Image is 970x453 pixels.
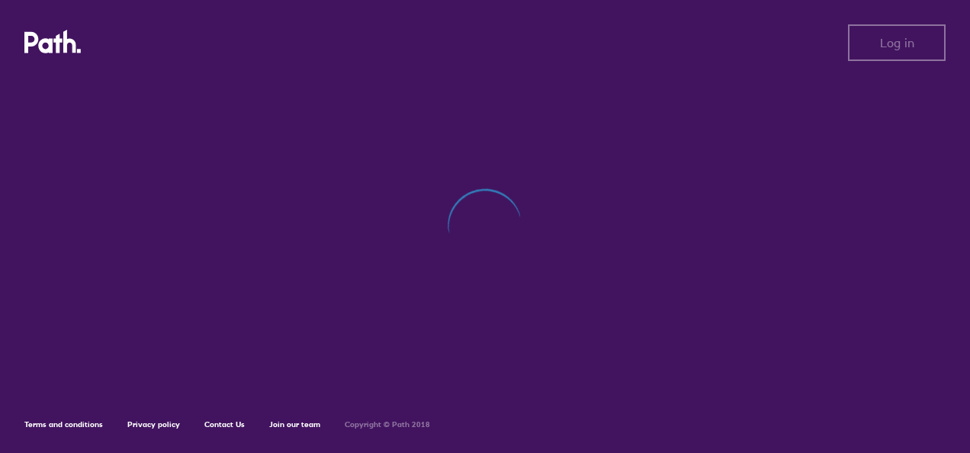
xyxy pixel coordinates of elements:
[127,419,180,429] a: Privacy policy
[269,419,320,429] a: Join our team
[848,24,946,61] button: Log in
[24,419,103,429] a: Terms and conditions
[345,420,430,429] h6: Copyright © Path 2018
[204,419,245,429] a: Contact Us
[880,36,914,50] span: Log in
